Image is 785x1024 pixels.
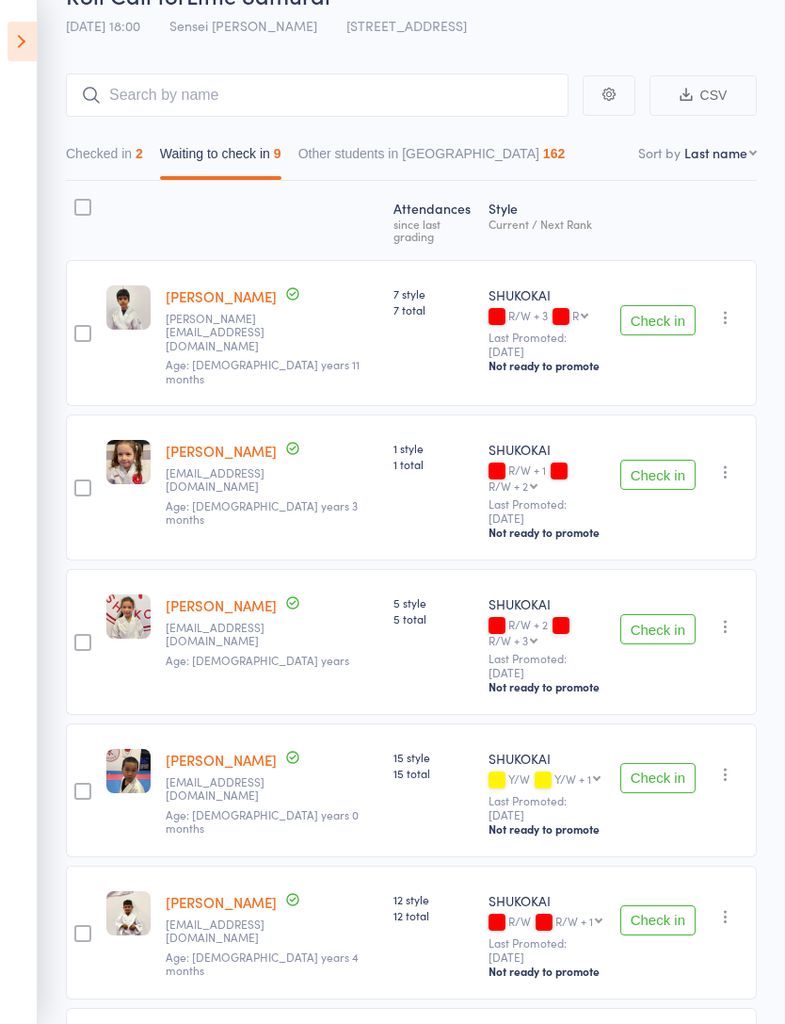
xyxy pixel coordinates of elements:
[620,614,696,644] button: Check in
[620,763,696,793] button: Check in
[393,285,473,301] span: 7 style
[489,594,605,613] div: SHUKOKAI
[489,964,605,979] div: Not ready to promote
[684,143,747,162] div: Last name
[649,75,757,116] button: CSV
[106,749,151,793] img: image1696577896.png
[489,358,605,373] div: Not ready to promote
[620,460,696,490] button: Check in
[489,652,605,679] small: Last Promoted: [DATE]
[166,652,349,668] span: Age: [DEMOGRAPHIC_DATA] years
[489,915,605,931] div: R/W
[393,440,473,456] span: 1 style
[346,16,467,35] span: [STREET_ADDRESS]
[298,137,566,180] button: Other students in [GEOGRAPHIC_DATA]162
[274,146,281,161] div: 9
[489,891,605,910] div: SHUKOKAI
[489,440,605,459] div: SHUKOKAI
[620,905,696,935] button: Check in
[106,594,151,639] img: image1739516652.png
[543,146,565,161] div: 162
[166,949,359,978] span: Age: [DEMOGRAPHIC_DATA] years 4 months
[169,16,317,35] span: Sensei [PERSON_NAME]
[136,146,143,161] div: 2
[393,891,473,907] span: 12 style
[106,891,151,935] img: image1744009460.png
[166,595,277,615] a: [PERSON_NAME]
[166,750,277,770] a: [PERSON_NAME]
[166,312,288,352] small: nishant.bathani@gmail.com
[393,594,473,610] span: 5 style
[489,679,605,694] div: Not ready to promote
[166,775,288,803] small: loanmit68@gmail.com
[166,356,360,385] span: Age: [DEMOGRAPHIC_DATA] years 11 months
[489,218,605,230] div: Current / Next Rank
[166,497,358,527] span: Age: [DEMOGRAPHIC_DATA] years 3 months
[489,634,528,646] div: R/W + 3
[489,794,605,821] small: Last Promoted: [DATE]
[166,806,359,836] span: Age: [DEMOGRAPHIC_DATA] years 0 months
[489,479,528,492] div: R/W + 2
[481,189,613,252] div: Style
[489,331,605,358] small: Last Promoted: [DATE]
[489,309,605,325] div: R/W + 3
[160,137,281,180] button: Waiting to check in9
[489,618,605,646] div: R/W + 2
[572,309,579,321] div: R
[166,441,277,461] a: [PERSON_NAME]
[393,907,473,923] span: 12 total
[638,143,681,162] label: Sort by
[489,525,605,540] div: Not ready to promote
[489,936,605,964] small: Last Promoted: [DATE]
[393,610,473,626] span: 5 total
[489,821,605,837] div: Not ready to promote
[489,772,605,788] div: Y/W
[554,772,591,785] div: Y/W + 1
[166,621,288,648] small: flindesay@gmail.com
[393,765,473,781] span: 15 total
[166,286,277,306] a: [PERSON_NAME]
[393,301,473,317] span: 7 total
[166,466,288,494] small: aprilfoote2@gmail.com
[386,189,481,252] div: Atten­dances
[166,918,288,945] small: anjan89@gmail.com
[106,285,151,330] img: image1719302980.png
[66,16,140,35] span: [DATE] 18:00
[620,305,696,335] button: Check in
[393,456,473,472] span: 1 total
[393,749,473,765] span: 15 style
[489,285,605,304] div: SHUKOKAI
[489,463,605,492] div: R/W + 1
[66,137,143,180] button: Checked in2
[106,440,151,484] img: image1723016113.png
[66,73,569,117] input: Search by name
[393,218,473,242] div: since last grading
[555,915,593,927] div: R/W + 1
[489,497,605,525] small: Last Promoted: [DATE]
[489,749,605,768] div: SHUKOKAI
[166,892,277,912] a: [PERSON_NAME]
